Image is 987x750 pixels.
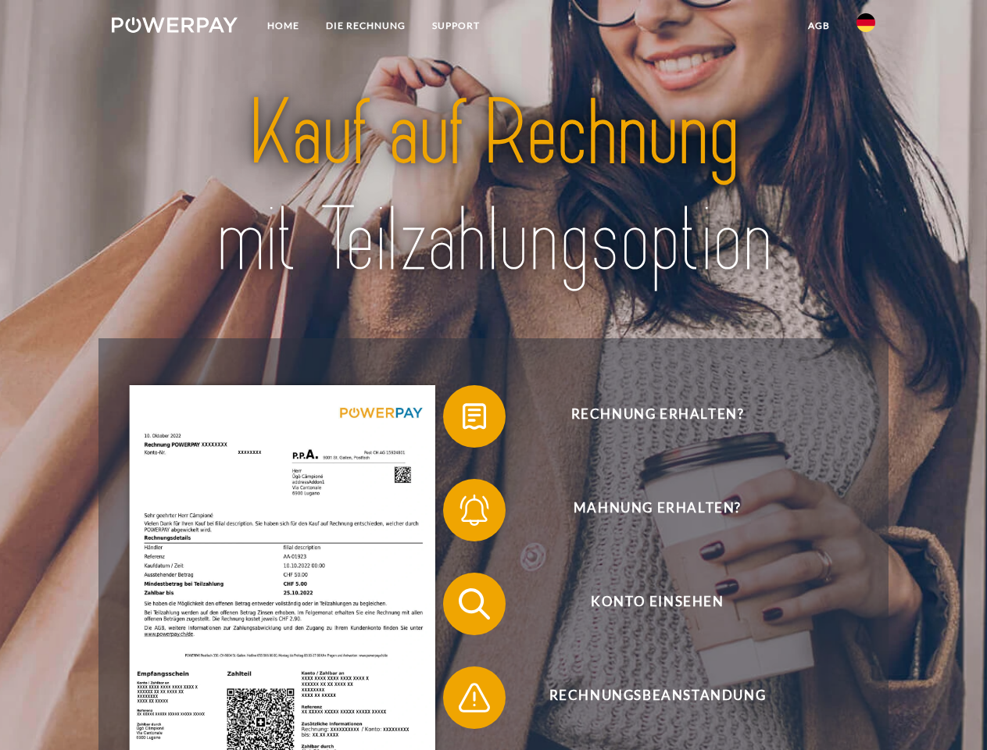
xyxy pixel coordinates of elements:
img: title-powerpay_de.svg [149,75,838,299]
button: Rechnung erhalten? [443,385,849,448]
span: Rechnung erhalten? [466,385,849,448]
a: DIE RECHNUNG [313,12,419,40]
button: Rechnungsbeanstandung [443,666,849,729]
img: qb_search.svg [455,584,494,623]
img: qb_bell.svg [455,491,494,530]
span: Mahnung erhalten? [466,479,849,541]
a: SUPPORT [419,12,493,40]
img: qb_warning.svg [455,678,494,717]
button: Mahnung erhalten? [443,479,849,541]
button: Konto einsehen [443,573,849,635]
a: Home [254,12,313,40]
span: Rechnungsbeanstandung [466,666,849,729]
a: agb [795,12,843,40]
img: logo-powerpay-white.svg [112,17,238,33]
span: Konto einsehen [466,573,849,635]
img: qb_bill.svg [455,397,494,436]
img: de [856,13,875,32]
